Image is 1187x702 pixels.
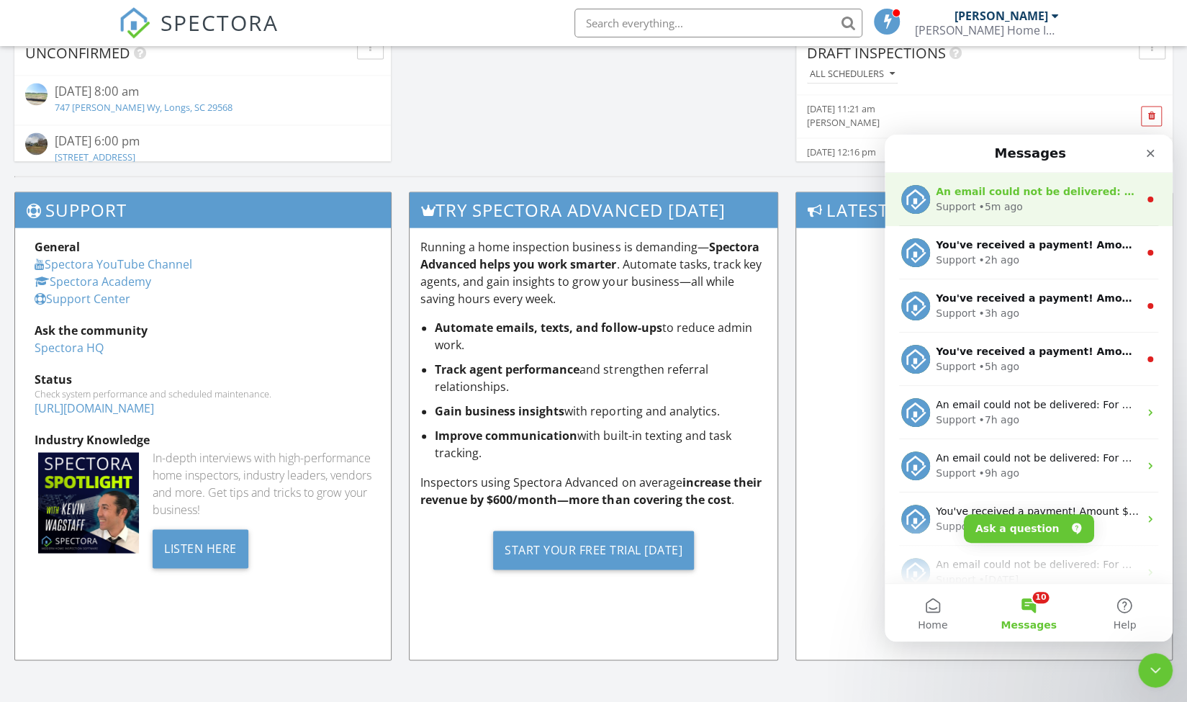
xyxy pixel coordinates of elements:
span: SPECTORA [161,7,279,37]
li: to reduce admin work. [435,319,766,354]
span: An email could not be delivered: For more information, view Why emails don't get delivered (Suppo... [51,51,674,63]
li: with built-in texting and task tracking. [435,427,766,462]
iframe: Intercom live chat [1138,653,1173,688]
div: [DATE] 12:16 pm [807,145,1103,159]
img: Profile image for Support [17,423,45,452]
div: • 7h ago [94,278,135,293]
a: [DATE] 6:00 pm [STREET_ADDRESS] [25,132,380,167]
div: All schedulers [810,69,895,79]
div: • 2h ago [94,118,135,133]
span: An email could not be delivered: For more information, view Why emails don't get delivered (Suppo... [51,264,601,276]
li: with reporting and analytics. [435,402,766,420]
div: Start Your Free Trial [DATE] [493,531,694,570]
div: Industry Knowledge [35,431,371,449]
img: Profile image for Support [17,104,45,132]
button: Help [192,449,288,507]
img: Profile image for Support [17,210,45,239]
img: streetview [25,83,48,105]
a: [STREET_ADDRESS] [55,150,135,163]
button: All schedulers [807,65,898,84]
div: Support [51,438,91,453]
button: Messages [96,449,191,507]
div: Support [51,331,91,346]
div: Support [51,171,91,186]
span: Messages [116,485,171,495]
div: • 3h ago [94,171,135,186]
div: [DATE] 11:21 am [807,102,1103,116]
div: [PERSON_NAME] [807,116,1103,130]
h3: Latest Updates [796,192,1172,228]
strong: Spectora Advanced helps you work smarter [420,239,759,272]
li: and strengthen referral relationships. [435,361,766,395]
div: Support [51,118,91,133]
strong: Track agent performance [435,361,579,377]
span: An email could not be delivered: For more information, view Why emails don't get delivered (Suppo... [51,318,601,329]
div: Check system performance and scheduled maintenance. [35,388,371,400]
strong: General [35,239,80,255]
span: An email could not be delivered: For more information, view Why emails don't get delivered (Suppo... [51,424,601,436]
a: Spectora Academy [35,274,151,289]
div: In-depth interviews with high-performance home inspectors, industry leaders, vendors and more. Ge... [153,449,371,518]
a: Start Your Free Trial [DATE] [420,519,766,580]
img: Profile image for Support [17,264,45,292]
div: Ask the community [35,322,371,339]
button: Ask a question [79,379,209,408]
div: [DATE] 8:00 am [55,83,351,101]
input: Search everything... [574,9,862,37]
strong: Gain business insights [435,403,564,419]
a: Listen Here [153,539,248,555]
div: Support [51,225,91,240]
strong: Automate emails, texts, and follow-ups [435,320,662,336]
div: [PERSON_NAME] [954,9,1048,23]
a: Support Center [35,291,130,307]
div: Support [51,384,91,400]
div: • 9h ago [94,331,135,346]
h3: Try spectora advanced [DATE] [410,192,777,228]
div: • 5m ago [94,65,137,80]
span: Home [33,485,63,495]
strong: Improve communication [435,428,577,444]
div: Support [51,65,91,80]
strong: increase their revenue by $600/month—more than covering the cost [420,474,761,507]
h3: Support [15,192,391,228]
p: Running a home inspection business is demanding— . Automate tasks, track key agents, and gain ins... [420,238,766,307]
div: Listen Here [153,529,248,568]
a: SPECTORA [119,19,279,50]
a: [URL][DOMAIN_NAME] [35,400,154,416]
img: Spectoraspolightmain [38,452,139,553]
span: Unconfirmed [25,43,130,63]
a: [DATE] 8:00 am 747 [PERSON_NAME] Wy, Longs, SC 29568 [25,83,380,117]
a: [DATE] 12:16 pm [PERSON_NAME] [STREET_ADDRESS][PERSON_NAME] [807,145,1103,187]
span: Help [228,485,251,495]
div: • [DATE] [94,438,134,453]
div: Support [51,278,91,293]
a: [DATE] 11:21 am [PERSON_NAME] [807,102,1103,130]
img: Profile image for Support [17,317,45,346]
a: Spectora HQ [35,340,104,356]
img: Profile image for Support [17,157,45,186]
iframe: Intercom live chat [885,135,1173,642]
a: 747 [PERSON_NAME] Wy, Longs, SC 29568 [55,101,233,114]
div: Status [35,371,371,388]
img: The Best Home Inspection Software - Spectora [119,7,150,39]
div: • 5h ago [94,225,135,240]
span: Draft Inspections [807,43,946,63]
img: Profile image for Support [17,370,45,399]
a: Spectora YouTube Channel [35,256,192,272]
img: streetview [25,132,48,155]
div: [PERSON_NAME] [807,159,1103,173]
p: Inspectors using Spectora Advanced on average . [420,473,766,508]
div: [DATE] 6:00 pm [55,132,351,150]
div: Sloan Home Inspections [915,23,1059,37]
